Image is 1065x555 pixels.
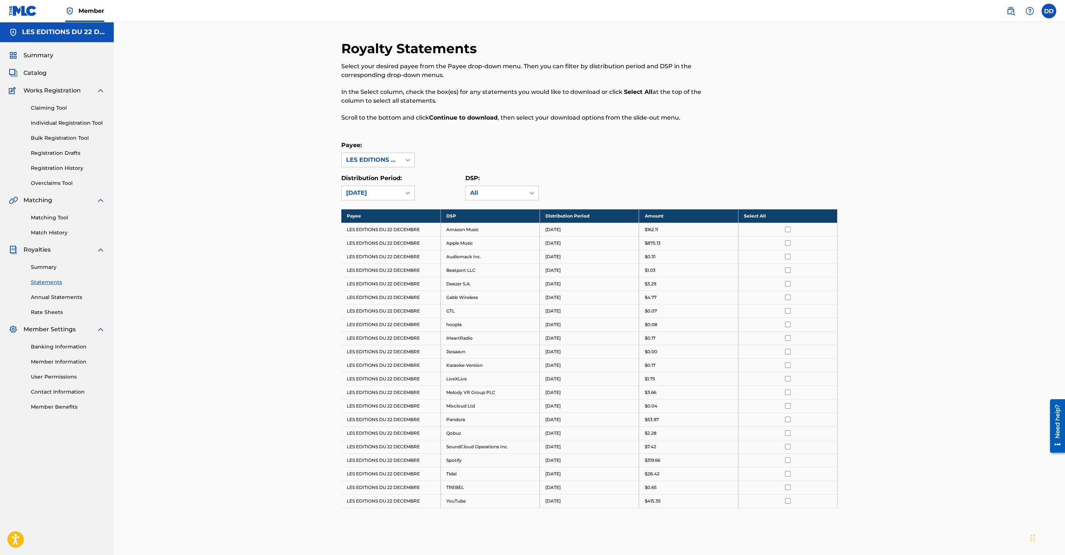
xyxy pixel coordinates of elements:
[31,119,105,127] a: Individual Registration Tool
[440,467,539,481] td: Tidal
[540,358,639,372] td: [DATE]
[1022,4,1037,18] div: Help
[540,263,639,277] td: [DATE]
[346,189,397,197] div: [DATE]
[341,113,723,122] p: Scroll to the bottom and click , then select your download options from the slide-out menu.
[65,7,74,15] img: Top Rightsholder
[31,403,105,411] a: Member Benefits
[341,413,440,426] td: LES EDITIONS DU 22 DECEMBRE
[31,388,105,396] a: Contact Information
[341,440,440,453] td: LES EDITIONS DU 22 DECEMBRE
[96,196,105,205] img: expand
[341,209,440,223] th: Payee
[9,69,47,77] a: CatalogCatalog
[23,325,76,334] span: Member Settings
[341,236,440,250] td: LES EDITIONS DU 22 DECEMBRE
[341,304,440,318] td: LES EDITIONS DU 22 DECEMBRE
[1044,397,1065,456] iframe: Resource Center
[540,291,639,304] td: [DATE]
[9,6,37,16] img: MLC Logo
[644,281,656,287] p: $3.29
[540,399,639,413] td: [DATE]
[540,209,639,223] th: Distribution Period
[644,457,660,464] p: $319.66
[644,498,660,504] p: $415.35
[644,321,657,328] p: $0.08
[644,335,655,342] p: $0.17
[540,223,639,236] td: [DATE]
[341,250,440,263] td: LES EDITIONS DU 22 DECEMBRE
[31,164,105,172] a: Registration History
[540,331,639,345] td: [DATE]
[31,293,105,301] a: Annual Statements
[341,358,440,372] td: LES EDITIONS DU 22 DECEMBRE
[31,263,105,271] a: Summary
[9,69,18,77] img: Catalog
[31,343,105,351] a: Banking Information
[440,277,539,291] td: Deezer S.A.
[96,325,105,334] img: expand
[341,88,723,105] p: In the Select column, check the box(es) for any statements you would like to download or click at...
[31,278,105,286] a: Statements
[96,245,105,254] img: expand
[429,114,498,121] strong: Continue to download
[644,389,656,396] p: $3.66
[738,209,837,223] th: Select All
[440,345,539,358] td: Jiosaavn
[440,318,539,331] td: hoopla
[540,304,639,318] td: [DATE]
[440,413,539,426] td: Pandora
[440,440,539,453] td: SoundCloud Operations Inc.
[540,236,639,250] td: [DATE]
[9,325,18,334] img: Member Settings
[470,189,521,197] div: All
[341,40,480,57] h2: Royalty Statements
[644,240,660,247] p: $875.13
[639,209,738,223] th: Amount
[31,134,105,142] a: Bulk Registration Tool
[644,226,658,233] p: $162.11
[644,348,657,355] p: $0.00
[644,403,657,409] p: $0.04
[341,291,440,304] td: LES EDITIONS DU 22 DECEMBRE
[341,386,440,399] td: LES EDITIONS DU 22 DECEMBRE
[440,453,539,467] td: Spotify
[644,376,655,382] p: $1.75
[540,426,639,440] td: [DATE]
[341,426,440,440] td: LES EDITIONS DU 22 DECEMBRE
[341,494,440,508] td: LES EDITIONS DU 22 DECEMBRE
[440,209,539,223] th: DSP
[644,471,659,477] p: $28.42
[1028,520,1065,555] div: Widget de chat
[1025,7,1034,15] img: help
[644,308,657,314] p: $0.07
[341,453,440,467] td: LES EDITIONS DU 22 DECEMBRE
[341,481,440,494] td: LES EDITIONS DU 22 DECEMBRE
[540,277,639,291] td: [DATE]
[9,28,18,37] img: Accounts
[540,413,639,426] td: [DATE]
[31,373,105,381] a: User Permissions
[465,175,480,182] label: DSP:
[9,51,53,60] a: SummarySummary
[624,88,653,95] strong: Select All
[1003,4,1018,18] a: Public Search
[31,229,105,237] a: Match History
[9,51,18,60] img: Summary
[644,484,656,491] p: $0.65
[644,416,658,423] p: $53.97
[440,386,539,399] td: Melody VR Group PLC
[440,223,539,236] td: Amazon Music
[540,318,639,331] td: [DATE]
[341,62,723,80] p: Select your desired payee from the Payee drop-down menu. Then you can filter by distribution peri...
[540,250,639,263] td: [DATE]
[644,267,655,274] p: $1.03
[341,142,362,149] label: Payee:
[9,196,18,205] img: Matching
[644,294,656,301] p: $4.77
[440,236,539,250] td: Apple Music
[23,86,81,95] span: Works Registration
[346,156,397,164] div: LES EDITIONS DU 22 DECEMBRE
